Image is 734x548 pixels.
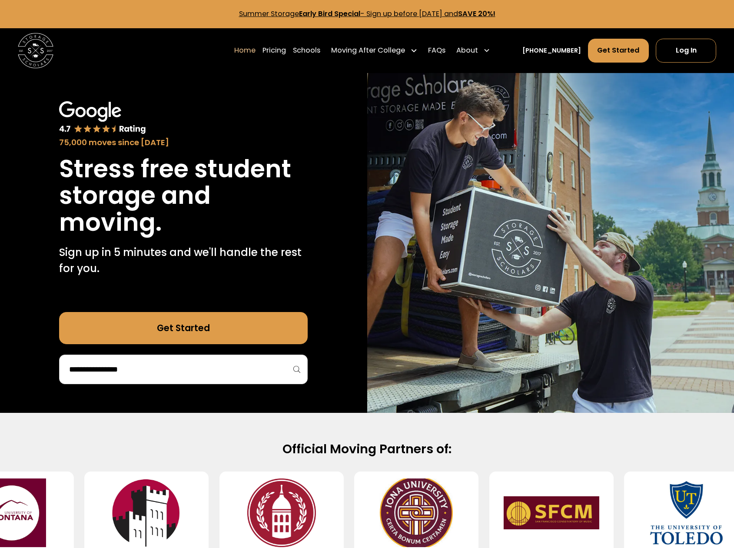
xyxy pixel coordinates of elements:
[99,478,195,547] img: Manhattanville University
[293,38,320,63] a: Schools
[458,9,495,19] strong: SAVE 20%!
[328,38,421,63] div: Moving After College
[59,101,146,135] img: Google 4.7 star rating
[503,478,599,547] img: San Francisco Conservatory of Music
[588,39,649,63] a: Get Started
[234,38,256,63] a: Home
[369,478,465,547] img: Iona University
[18,33,53,69] img: Storage Scholars main logo
[262,38,286,63] a: Pricing
[59,156,308,236] h1: Stress free student storage and moving.
[59,245,308,277] p: Sign up in 5 minutes and we'll handle the rest for you.
[299,9,360,19] strong: Early Bird Special
[656,39,716,63] a: Log In
[83,441,651,457] h2: Official Moving Partners of:
[59,136,308,149] div: 75,000 moves since [DATE]
[18,33,53,69] a: home
[452,38,494,63] div: About
[59,312,308,344] a: Get Started
[233,478,329,547] img: Southern Virginia University
[239,9,495,19] a: Summer StorageEarly Bird Special- Sign up before [DATE] andSAVE 20%!
[456,45,478,56] div: About
[428,38,445,63] a: FAQs
[522,46,581,55] a: [PHONE_NUMBER]
[331,45,405,56] div: Moving After College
